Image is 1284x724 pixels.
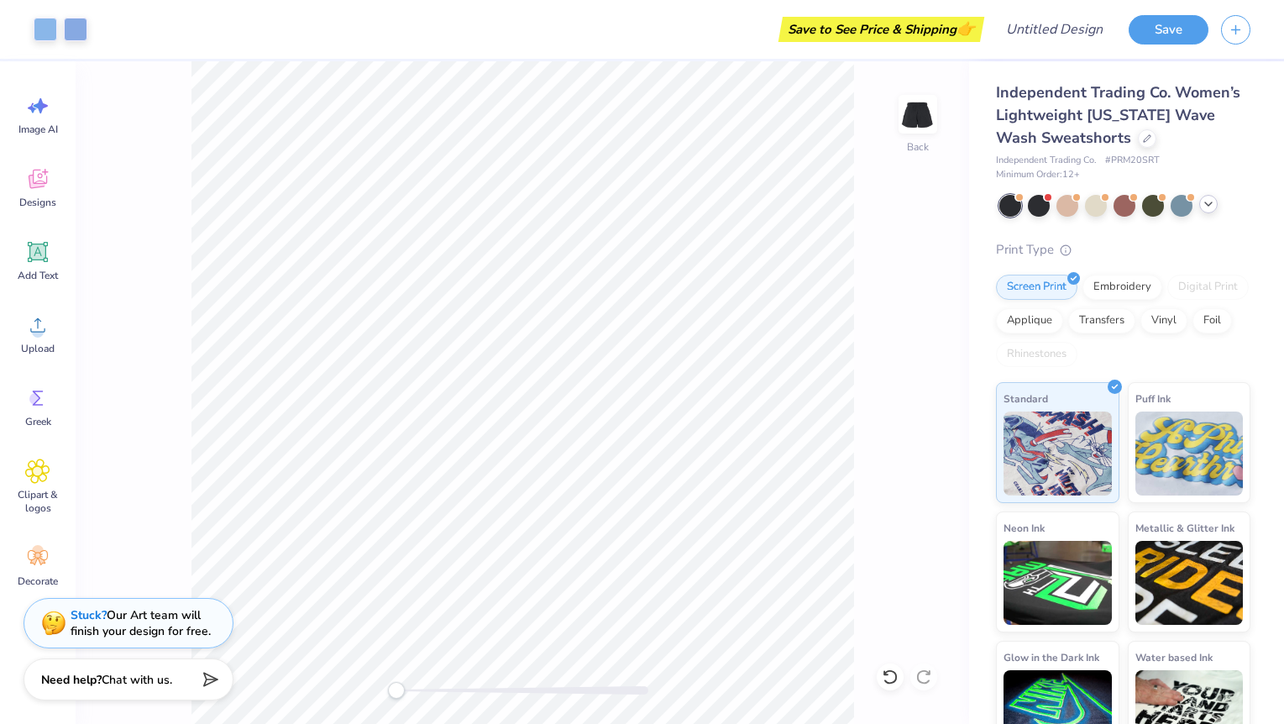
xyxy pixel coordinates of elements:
[102,672,172,688] span: Chat with us.
[1004,541,1112,625] img: Neon Ink
[1140,308,1187,333] div: Vinyl
[1004,519,1045,537] span: Neon Ink
[783,17,980,42] div: Save to See Price & Shipping
[1135,648,1213,666] span: Water based Ink
[25,415,51,428] span: Greek
[907,139,929,155] div: Back
[71,607,107,623] strong: Stuck?
[21,342,55,355] span: Upload
[1068,308,1135,333] div: Transfers
[71,607,211,639] div: Our Art team will finish your design for free.
[993,13,1116,46] input: Untitled Design
[18,574,58,588] span: Decorate
[1004,648,1099,666] span: Glow in the Dark Ink
[1004,390,1048,407] span: Standard
[388,682,405,699] div: Accessibility label
[1167,275,1249,300] div: Digital Print
[1129,15,1208,45] button: Save
[996,308,1063,333] div: Applique
[996,342,1077,367] div: Rhinestones
[1135,390,1171,407] span: Puff Ink
[996,82,1240,148] span: Independent Trading Co. Women’s Lightweight [US_STATE] Wave Wash Sweatshorts
[1105,154,1160,168] span: # PRM20SRT
[996,240,1250,260] div: Print Type
[996,154,1097,168] span: Independent Trading Co.
[18,123,58,136] span: Image AI
[956,18,975,39] span: 👉
[1192,308,1232,333] div: Foil
[1135,519,1234,537] span: Metallic & Glitter Ink
[1004,412,1112,496] img: Standard
[10,488,66,515] span: Clipart & logos
[41,672,102,688] strong: Need help?
[1135,541,1244,625] img: Metallic & Glitter Ink
[19,196,56,209] span: Designs
[996,168,1080,182] span: Minimum Order: 12 +
[901,97,935,131] img: Back
[18,269,58,282] span: Add Text
[996,275,1077,300] div: Screen Print
[1082,275,1162,300] div: Embroidery
[1135,412,1244,496] img: Puff Ink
